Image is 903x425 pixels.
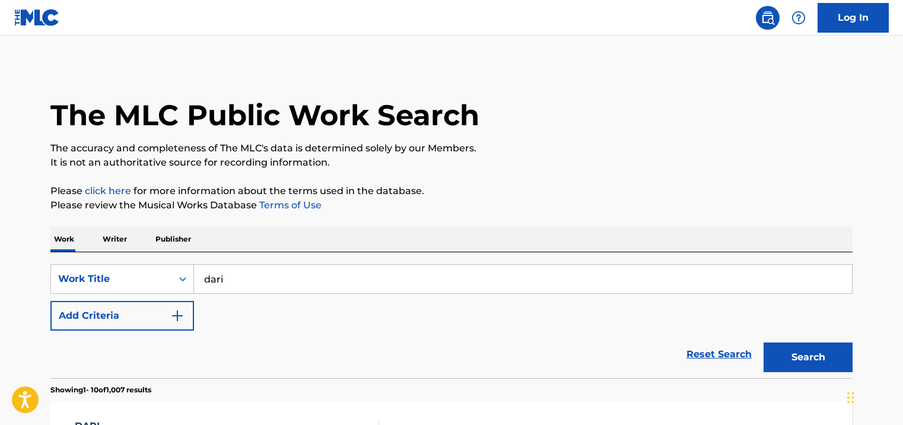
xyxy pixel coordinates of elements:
p: The accuracy and completeness of The MLC's data is determined solely by our Members. [50,141,853,156]
img: search [761,11,775,25]
form: Search Form [50,264,853,378]
img: 9d2ae6d4665cec9f34b9.svg [170,309,185,323]
p: Please for more information about the terms used in the database. [50,184,853,198]
iframe: Chat Widget [844,368,903,425]
a: Terms of Use [257,199,322,211]
p: Publisher [152,227,195,252]
p: Please review the Musical Works Database [50,198,853,213]
p: It is not an authoritative source for recording information. [50,156,853,170]
button: Add Criteria [50,301,194,331]
a: Log In [818,3,889,33]
div: Drag [847,380,854,416]
a: Reset Search [681,341,758,367]
a: click here [85,185,131,196]
p: Showing 1 - 10 of 1,007 results [50,385,151,395]
img: MLC Logo [14,9,60,26]
p: Writer [99,227,131,252]
button: Search [764,342,853,372]
a: Public Search [756,6,780,30]
div: Work Title [58,272,165,286]
div: Help [787,6,810,30]
h1: The MLC Public Work Search [50,97,479,133]
p: Work [50,227,78,252]
img: help [791,11,806,25]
